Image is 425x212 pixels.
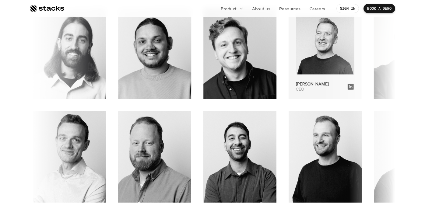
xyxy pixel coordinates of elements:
p: SIGN IN [340,6,356,11]
p: Resources [279,5,301,12]
p: Product [221,5,237,12]
p: About us [252,5,270,12]
p: [PERSON_NAME] [295,82,328,87]
p: BOOK A DEMO [367,6,392,11]
a: About us [248,3,274,14]
a: Careers [306,3,329,14]
p: CEO [295,87,303,92]
a: SIGN IN [336,4,359,13]
a: BOOK A DEMO [364,4,395,13]
a: Resources [276,3,304,14]
p: Careers [310,5,325,12]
